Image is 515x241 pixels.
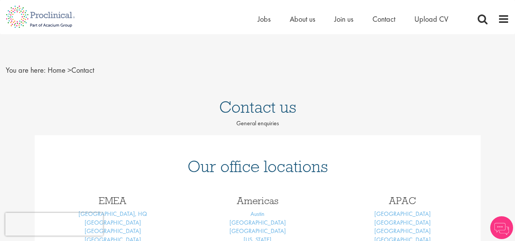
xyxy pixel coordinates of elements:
a: breadcrumb link to Home [48,65,66,75]
a: [GEOGRAPHIC_DATA] [229,227,286,235]
h3: APAC [336,196,469,206]
img: Chatbot [490,216,513,239]
a: Join us [334,14,353,24]
a: Contact [372,14,395,24]
a: Upload CV [414,14,448,24]
a: [GEOGRAPHIC_DATA] [374,227,431,235]
a: Jobs [258,14,271,24]
a: [GEOGRAPHIC_DATA] [374,219,431,227]
iframe: reCAPTCHA [5,213,103,236]
a: [GEOGRAPHIC_DATA] [229,219,286,227]
h1: Our office locations [46,158,469,175]
span: > [67,65,71,75]
a: [GEOGRAPHIC_DATA] [374,210,431,218]
span: Contact [48,65,94,75]
h3: Americas [191,196,324,206]
span: You are here: [6,65,46,75]
a: Austin [250,210,265,218]
a: [GEOGRAPHIC_DATA] [85,227,141,235]
h3: EMEA [46,196,180,206]
a: About us [290,14,315,24]
a: [GEOGRAPHIC_DATA], HQ [79,210,147,218]
a: [GEOGRAPHIC_DATA] [85,219,141,227]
